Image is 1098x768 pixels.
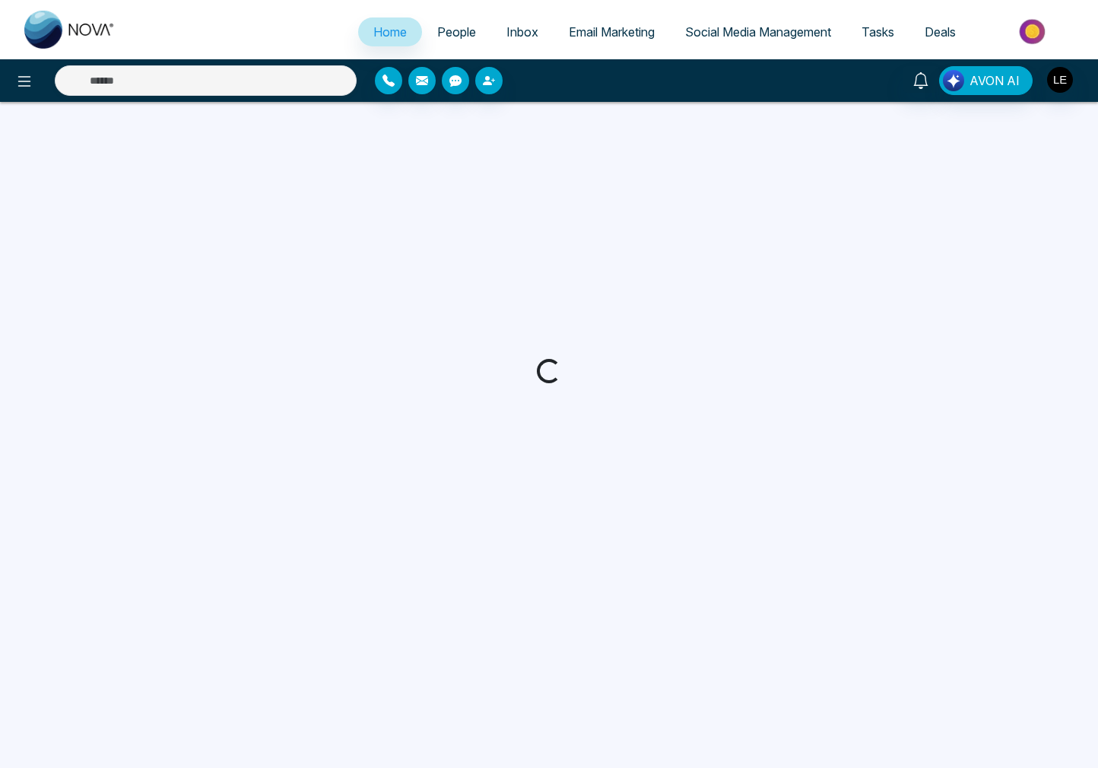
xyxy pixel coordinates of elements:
[939,66,1033,95] button: AVON AI
[554,17,670,46] a: Email Marketing
[358,17,422,46] a: Home
[685,24,831,40] span: Social Media Management
[943,70,964,91] img: Lead Flow
[925,24,956,40] span: Deals
[979,14,1089,49] img: Market-place.gif
[670,17,846,46] a: Social Media Management
[422,17,491,46] a: People
[862,24,894,40] span: Tasks
[506,24,538,40] span: Inbox
[491,17,554,46] a: Inbox
[969,71,1020,90] span: AVON AI
[373,24,407,40] span: Home
[909,17,971,46] a: Deals
[569,24,655,40] span: Email Marketing
[1047,67,1073,93] img: User Avatar
[24,11,116,49] img: Nova CRM Logo
[846,17,909,46] a: Tasks
[437,24,476,40] span: People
